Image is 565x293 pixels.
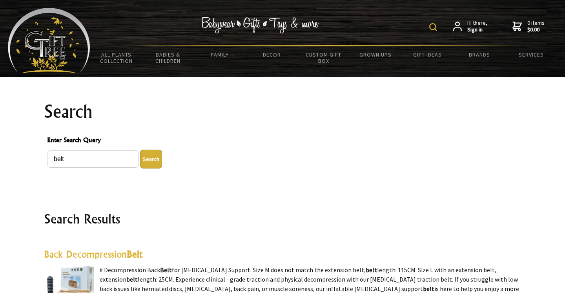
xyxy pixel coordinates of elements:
span: Hi there, [467,20,487,33]
h1: Search [44,102,521,121]
strong: $0.00 [527,26,545,33]
highlight: Belt [160,266,172,274]
strong: Sign in [467,26,487,33]
a: All Plants Collection [90,46,142,69]
a: Grown Ups [350,46,401,63]
a: Babies & Children [142,46,194,69]
a: Hi there,Sign in [453,20,487,33]
h2: Search Results [44,209,521,228]
span: Enter Search Query [47,135,518,146]
button: Enter Search Query [140,150,162,168]
a: Family [194,46,246,63]
a: Decor [246,46,298,63]
a: 0 items$0.00 [512,20,545,33]
a: Back DecompressionBelt [44,248,142,260]
img: product search [429,23,437,31]
highlight: belt [423,285,434,293]
highlight: Belt [127,248,142,260]
a: Custom Gift Box [298,46,350,69]
img: Babywear - Gifts - Toys & more [201,17,319,33]
input: Enter Search Query [47,150,139,168]
a: Gift Ideas [401,46,453,63]
span: 0 items [527,19,545,33]
highlight: belt [126,275,138,283]
img: Babyware - Gifts - Toys and more... [8,8,90,73]
a: Brands [454,46,505,63]
a: Services [505,46,557,63]
highlight: belt [366,266,377,274]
